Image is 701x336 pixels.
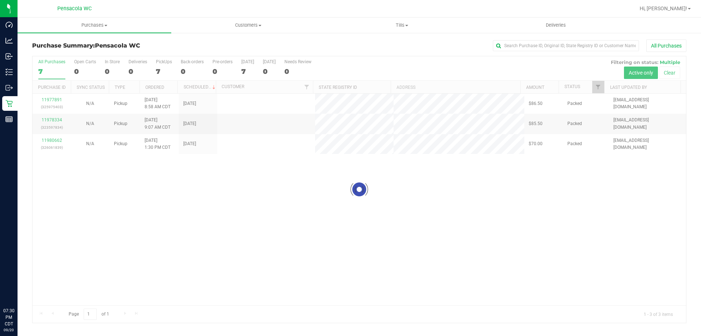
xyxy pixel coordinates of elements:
a: Deliveries [479,18,633,33]
p: 09/20 [3,327,14,333]
span: Pensacola WC [95,42,140,49]
inline-svg: Retail [5,100,13,107]
span: Tills [325,22,478,29]
a: Purchases [18,18,171,33]
span: Customers [172,22,325,29]
iframe: Resource center [7,278,29,299]
p: 07:30 PM CDT [3,307,14,327]
span: Pensacola WC [57,5,92,12]
span: Deliveries [536,22,576,29]
inline-svg: Outbound [5,84,13,91]
input: Search Purchase ID, Original ID, State Registry ID or Customer Name... [493,40,639,51]
button: All Purchases [646,39,686,52]
span: Purchases [18,22,171,29]
span: Hi, [PERSON_NAME]! [640,5,687,11]
inline-svg: Inbound [5,53,13,60]
inline-svg: Reports [5,116,13,123]
inline-svg: Analytics [5,37,13,44]
a: Customers [171,18,325,33]
a: Tills [325,18,479,33]
inline-svg: Dashboard [5,21,13,29]
h3: Purchase Summary: [32,42,250,49]
inline-svg: Inventory [5,68,13,76]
